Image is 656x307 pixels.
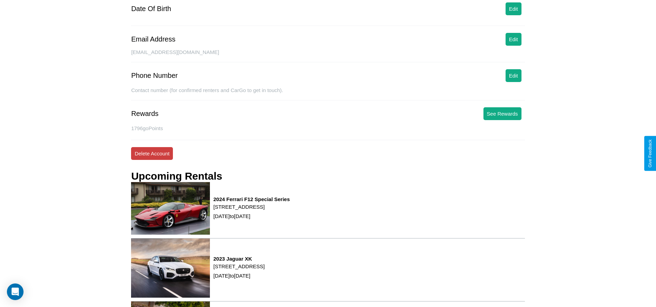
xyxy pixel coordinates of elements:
[213,202,290,211] p: [STREET_ADDRESS]
[131,110,158,118] div: Rewards
[7,283,24,300] div: Open Intercom Messenger
[131,170,222,182] h3: Upcoming Rentals
[648,139,653,168] div: Give Feedback
[131,49,525,62] div: [EMAIL_ADDRESS][DOMAIN_NAME]
[213,256,265,262] h3: 2023 Jaguar XK
[131,72,178,80] div: Phone Number
[131,147,173,160] button: Delete Account
[131,87,525,100] div: Contact number (for confirmed renters and CarGo to get in touch).
[131,238,210,298] img: rental
[131,124,525,133] p: 1796 goPoints
[506,69,521,82] button: Edit
[213,211,290,221] p: [DATE] to [DATE]
[213,262,265,271] p: [STREET_ADDRESS]
[131,182,210,235] img: rental
[506,2,521,15] button: Edit
[213,196,290,202] h3: 2024 Ferrari F12 Special Series
[483,107,521,120] button: See Rewards
[213,271,265,280] p: [DATE] to [DATE]
[131,35,175,43] div: Email Address
[506,33,521,46] button: Edit
[131,5,171,13] div: Date Of Birth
